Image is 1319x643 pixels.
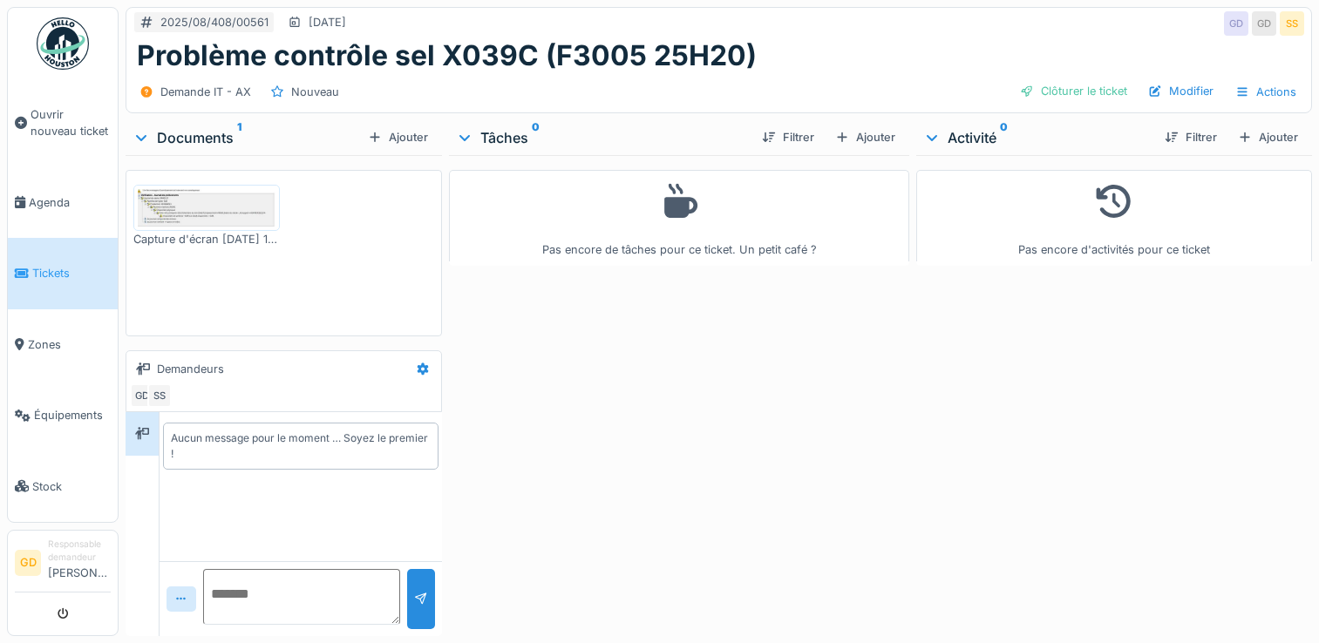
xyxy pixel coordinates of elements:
div: Modifier [1141,79,1220,103]
div: GD [1252,11,1276,36]
div: Capture d'écran [DATE] 153617.png [133,231,280,247]
a: GD Responsable demandeur[PERSON_NAME] [15,538,111,592]
div: GD [1224,11,1248,36]
div: Filtrer [755,125,821,149]
a: Stock [8,450,118,521]
span: Stock [32,478,111,495]
div: Demande IT - AX [160,84,251,100]
div: SS [1280,11,1304,36]
div: Nouveau [291,84,339,100]
a: Équipements [8,380,118,450]
span: Équipements [34,407,111,423]
img: tqidamxmrqmuppl03rmud14n2x9x [138,189,275,227]
span: Tickets [32,265,111,281]
h1: Problème contrôle sel X039C (F3005 25H20) [137,39,757,72]
div: Clôturer le ticket [1013,79,1134,103]
div: Aucun message pour le moment … Soyez le premier ! [171,430,431,462]
sup: 1 [237,127,241,148]
div: [DATE] [309,14,346,30]
sup: 0 [532,127,540,148]
a: Tickets [8,238,118,308]
span: Zones [28,336,111,353]
img: Badge_color-CXgf-gQk.svg [37,17,89,70]
div: Responsable demandeur [48,538,111,565]
div: Ajouter [828,125,902,149]
div: Ajouter [1231,125,1305,149]
div: Ajouter [361,125,435,149]
div: Pas encore d'activités pour ce ticket [928,178,1301,259]
div: Tâches [456,127,748,148]
span: Ouvrir nouveau ticket [31,106,111,139]
a: Ouvrir nouveau ticket [8,79,118,167]
a: Zones [8,309,118,380]
div: SS [147,383,172,408]
div: Activité [923,127,1151,148]
div: GD [130,383,154,408]
sup: 0 [1000,127,1008,148]
div: Demandeurs [157,361,224,377]
li: [PERSON_NAME] [48,538,111,588]
a: Agenda [8,167,118,238]
div: Filtrer [1158,125,1224,149]
div: Documents [133,127,361,148]
span: Agenda [29,194,111,211]
div: Actions [1227,79,1304,105]
li: GD [15,550,41,576]
div: Pas encore de tâches pour ce ticket. Un petit café ? [460,178,898,259]
div: 2025/08/408/00561 [160,14,269,30]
